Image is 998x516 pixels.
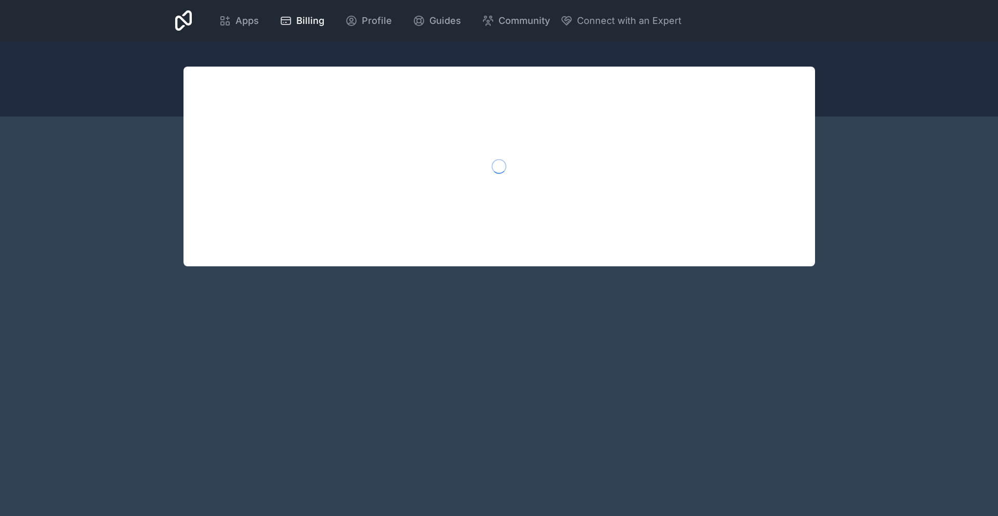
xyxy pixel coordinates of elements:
span: Apps [235,14,259,28]
span: Guides [429,14,461,28]
span: Community [498,14,550,28]
a: Community [474,9,558,32]
a: Billing [271,9,333,32]
span: Billing [296,14,324,28]
a: Profile [337,9,400,32]
span: Connect with an Expert [577,14,681,28]
span: Profile [362,14,392,28]
button: Connect with an Expert [560,14,681,28]
a: Apps [211,9,267,32]
a: Guides [404,9,469,32]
